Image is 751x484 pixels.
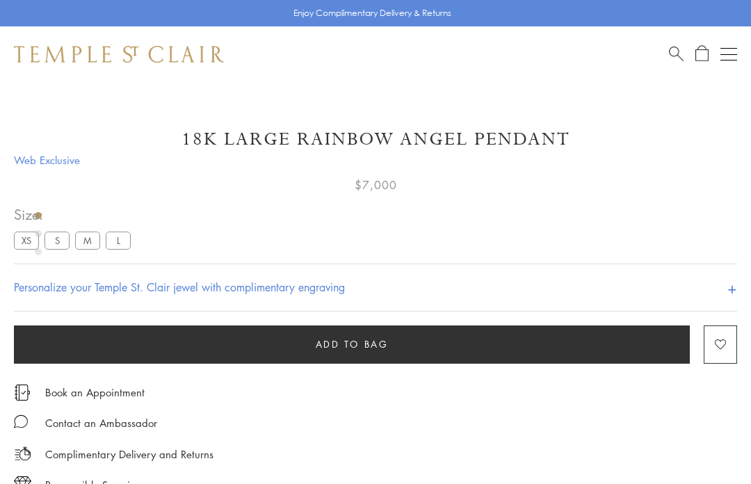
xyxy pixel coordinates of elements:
img: icon_appointment.svg [14,385,31,401]
a: Search [669,45,684,63]
label: S [45,232,70,249]
span: Add to bag [316,337,389,352]
span: $7,000 [355,176,397,194]
span: Web Exclusive [14,152,737,169]
img: Temple St. Clair [14,46,224,63]
h1: 18K Large Rainbow Angel Pendant [14,127,737,152]
label: XS [14,232,39,249]
span: Size: [14,203,136,226]
label: M [75,232,100,249]
h4: Personalize your Temple St. Clair jewel with complimentary engraving [14,279,345,296]
a: Book an Appointment [45,385,145,400]
button: Add to bag [14,325,690,364]
label: L [106,232,131,249]
h4: + [727,275,737,300]
img: icon_delivery.svg [14,445,31,462]
img: MessageIcon-01_2.svg [14,414,28,428]
div: Contact an Ambassador [45,414,157,432]
button: Open navigation [720,46,737,63]
p: Enjoy Complimentary Delivery & Returns [293,6,451,20]
iframe: Gorgias live chat messenger [681,419,737,470]
p: Complimentary Delivery and Returns [45,446,213,463]
a: Open Shopping Bag [695,45,709,63]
